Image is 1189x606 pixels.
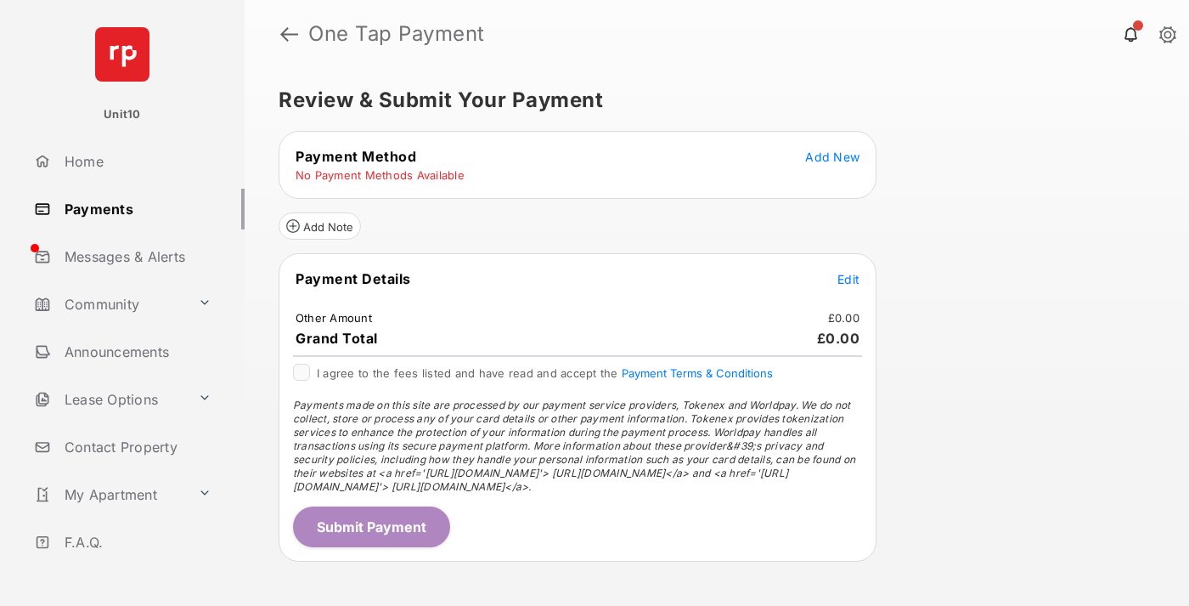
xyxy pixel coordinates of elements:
button: Submit Payment [293,507,450,547]
span: Payments made on this site are processed by our payment service providers, Tokenex and Worldpay. ... [293,399,855,493]
a: Announcements [27,331,245,372]
a: Community [27,284,191,325]
span: Grand Total [296,330,378,347]
p: Unit10 [104,106,141,123]
button: Edit [837,270,859,287]
span: Payment Details [296,270,411,287]
span: Payment Method [296,148,416,165]
a: Payments [27,189,245,229]
span: £0.00 [817,330,860,347]
td: £0.00 [827,310,860,326]
button: Add Note [279,212,361,240]
button: Add New [805,148,859,165]
span: Add New [805,150,859,164]
h5: Review & Submit Your Payment [279,90,1141,110]
a: Home [27,141,245,182]
span: Edit [837,272,859,286]
button: I agree to the fees listed and have read and accept the [622,366,773,380]
span: I agree to the fees listed and have read and accept the [317,366,773,380]
a: My Apartment [27,474,191,515]
a: Lease Options [27,379,191,420]
a: Messages & Alerts [27,236,245,277]
strong: One Tap Payment [308,24,485,44]
img: svg+xml;base64,PHN2ZyB4bWxucz0iaHR0cDovL3d3dy53My5vcmcvMjAwMC9zdmciIHdpZHRoPSI2NCIgaGVpZ2h0PSI2NC... [95,27,149,82]
a: F.A.Q. [27,522,245,563]
a: Contact Property [27,427,245,467]
td: Other Amount [295,310,373,326]
td: No Payment Methods Available [295,167,465,183]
